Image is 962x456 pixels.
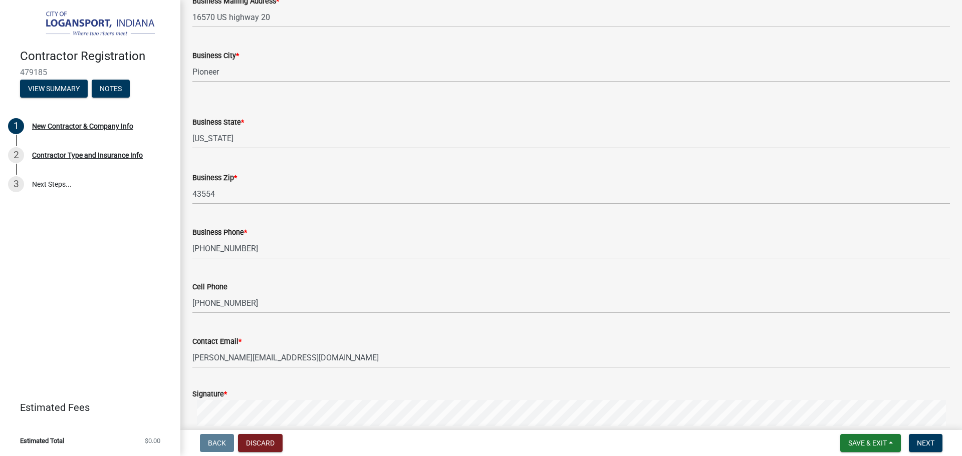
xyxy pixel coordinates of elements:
[32,152,143,159] div: Contractor Type and Insurance Info
[8,397,164,417] a: Estimated Fees
[20,85,88,93] wm-modal-confirm: Summary
[208,439,226,447] span: Back
[840,434,901,452] button: Save & Exit
[192,338,242,345] label: Contact Email
[909,434,942,452] button: Next
[192,119,244,126] label: Business State
[20,80,88,98] button: View Summary
[20,68,160,77] span: 479185
[200,434,234,452] button: Back
[192,53,239,60] label: Business City
[192,175,237,182] label: Business Zip
[20,437,64,444] span: Estimated Total
[8,118,24,134] div: 1
[8,147,24,163] div: 2
[917,439,934,447] span: Next
[192,229,247,236] label: Business Phone
[32,123,133,130] div: New Contractor & Company Info
[848,439,887,447] span: Save & Exit
[192,391,227,398] label: Signature
[238,434,283,452] button: Discard
[92,85,130,93] wm-modal-confirm: Notes
[8,176,24,192] div: 3
[20,49,172,64] h4: Contractor Registration
[92,80,130,98] button: Notes
[192,284,227,291] label: Cell Phone
[145,437,160,444] span: $0.00
[20,11,164,39] img: City of Logansport, Indiana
